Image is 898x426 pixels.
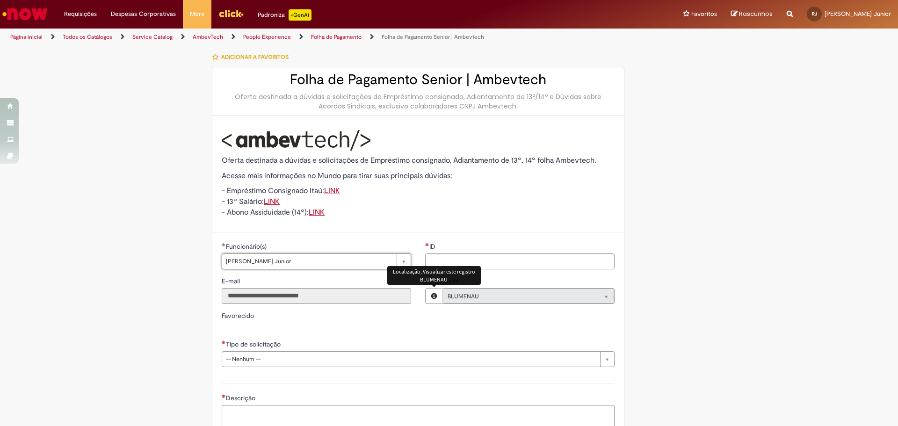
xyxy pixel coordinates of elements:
span: Adicionar a Favoritos [221,53,289,61]
p: +GenAi [289,9,311,21]
span: Despesas Corporativas [111,9,176,19]
ul: Trilhas de página [7,29,592,46]
span: Descrição [226,394,257,402]
label: Somente leitura - E-mail [222,276,242,286]
a: Página inicial [10,33,43,41]
span: More [190,9,204,19]
a: Folha de Pagamento Senior | Ambevtech [382,33,484,41]
span: Tipo de solicitação [226,340,282,348]
span: Rascunhos [739,9,773,18]
span: Requisições [64,9,97,19]
a: LINK [264,197,280,206]
span: Obrigatório Preenchido [222,243,226,246]
span: - Empréstimo Consignado Itaú: [222,186,340,195]
span: Necessários [222,340,226,344]
label: Favorecido [222,311,254,320]
span: Oferta destinada a dúvidas e solicitações de Empréstimo consignado, Adiantamento de 13º, 14º folh... [222,156,596,165]
a: People Experience [243,33,291,41]
span: Somente leitura - E-mail [222,277,242,285]
button: Localização, Visualizar este registro BLUMENAU [426,289,442,303]
span: BLUMENAU [448,289,590,304]
img: ServiceNow [1,5,49,23]
input: E-mail [222,288,411,304]
a: Rascunhos [731,10,773,19]
a: Todos os Catálogos [63,33,112,41]
a: BLUMENAULimpar campo Localização [442,289,614,303]
span: - Abono Assiduidade (14º): [222,208,325,217]
span: [PERSON_NAME] Junior [226,254,392,269]
h2: Folha de Pagamento Senior | Ambevtech [222,72,615,87]
a: Service Catalog [132,33,173,41]
span: ID [429,242,437,251]
span: - 13º Salário: [222,197,280,206]
span: Favoritos [691,9,717,19]
span: Acesse mais informações no Mundo para tirar suas principais dúvidas: [222,171,452,181]
span: Necessários [222,394,226,398]
div: Padroniza [258,9,311,21]
span: [PERSON_NAME] Junior [825,10,891,18]
a: LINK [324,186,340,195]
img: click_logo_yellow_360x200.png [218,7,244,21]
a: Folha de Pagamento [311,33,362,41]
span: Funcionário(s) [226,242,268,251]
button: Adicionar a Favoritos [212,47,294,67]
a: LINK [309,208,325,217]
span: RJ [812,11,817,17]
a: AmbevTech [193,33,223,41]
span: Necessários [425,243,429,246]
div: Localização, Visualizar este registro BLUMENAU [387,266,481,285]
span: -- Nenhum -- [226,352,595,367]
div: Oferta destinada a dúvidas e solicitações de Empréstimo consignado, Adiantamento de 13º/14º e Dúv... [222,92,615,111]
input: ID [425,253,615,269]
